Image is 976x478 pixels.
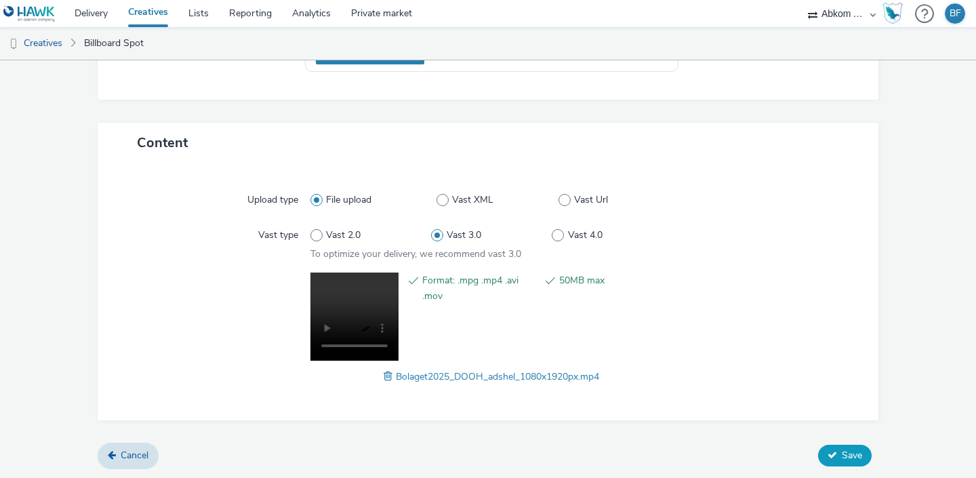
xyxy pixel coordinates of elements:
span: File upload [326,193,371,207]
span: Arts & Entertainment [319,49,410,61]
span: Vast 4.0 [568,228,603,242]
label: Upload type [242,188,304,207]
span: Content [137,134,188,152]
span: Vast 3.0 [447,228,481,242]
img: undefined Logo [3,5,56,22]
a: Cancel [98,443,159,469]
span: Bolaget2025_DOOH_adshel_1080x1920px.mp4 [396,370,599,383]
span: Save [842,449,862,462]
img: Hawk Academy [882,3,903,24]
a: Hawk Academy [882,3,908,24]
span: Format: .mpg .mp4 .avi .mov [422,273,536,304]
span: Vast Url [574,193,608,207]
span: Vast XML [452,193,493,207]
img: dooh [7,37,20,51]
button: Save [818,445,872,466]
a: Billboard Spot [77,27,150,60]
span: Vast 2.0 [326,228,361,242]
span: 50MB max [559,273,673,304]
div: BF [950,3,961,24]
span: Cancel [121,449,148,462]
span: To optimize your delivery, we recommend vast 3.0 [310,247,521,260]
label: Vast type [253,223,304,242]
